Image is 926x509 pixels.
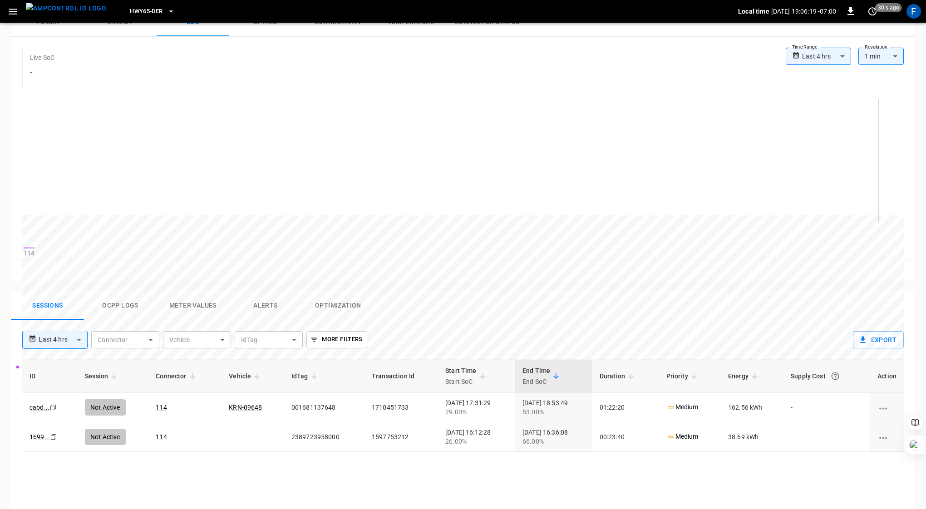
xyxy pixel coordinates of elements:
span: End TimeEnd SoC [522,365,562,387]
button: More Filters [306,331,367,348]
span: Start TimeStart SoC [445,365,488,387]
p: Start SoC [445,376,477,387]
span: Connector [156,371,198,382]
span: HWY65-DER [130,6,163,17]
div: charging session options [877,432,896,441]
span: Session [85,371,120,382]
button: Ocpp logs [84,291,157,320]
span: Vehicle [229,371,263,382]
div: Last 4 hrs [802,48,851,65]
button: Meter Values [157,291,229,320]
span: Priority [666,371,700,382]
div: End Time [522,365,550,387]
button: Export [853,331,904,348]
p: [DATE] 19:06:19 -07:00 [771,7,836,16]
div: Last 4 hrs [39,331,88,348]
th: ID [22,360,78,393]
img: ampcontrol.io logo [26,3,106,14]
button: set refresh interval [865,4,880,19]
button: The cost of your charging session based on your supply rates [827,368,843,384]
div: Supply Cost [791,368,862,384]
span: IdTag [291,371,320,382]
span: 30 s ago [875,3,902,12]
div: 1 min [858,48,904,65]
th: Transaction Id [364,360,438,393]
button: HWY65-DER [126,3,178,20]
p: Live SoC [30,53,54,62]
h6: - [30,68,54,78]
div: Start Time [445,365,477,387]
span: Energy [728,371,760,382]
button: Sessions [11,291,84,320]
p: End SoC [522,376,550,387]
label: Resolution [865,44,887,51]
span: Duration [600,371,637,382]
table: sessions table [22,360,904,452]
button: Alerts [229,291,302,320]
label: Time Range [792,44,818,51]
button: Optimization [302,291,374,320]
div: profile-icon [906,4,921,19]
div: charging session options [877,403,896,412]
p: Local time [738,7,769,16]
th: Action [870,360,904,393]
